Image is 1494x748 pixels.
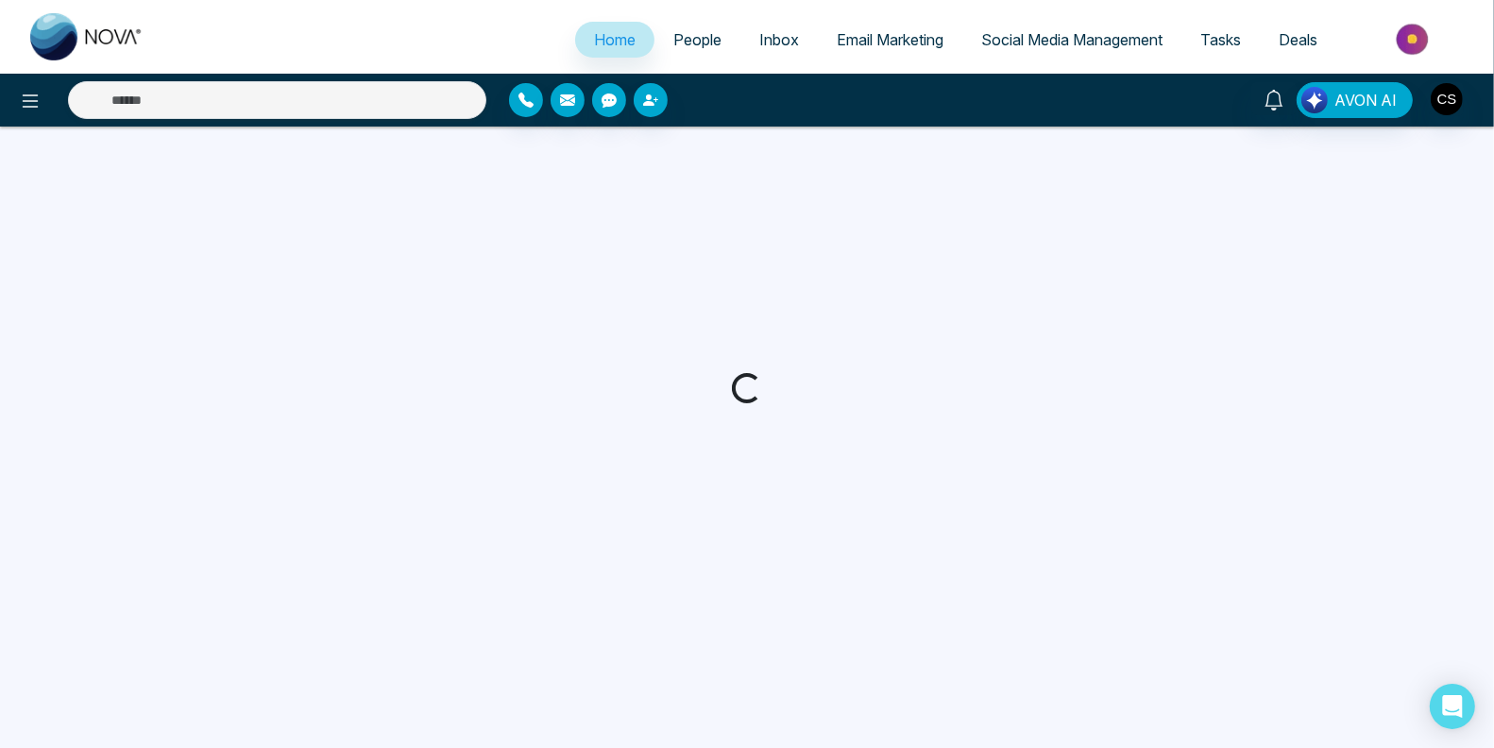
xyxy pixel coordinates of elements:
[1431,83,1463,115] img: User Avatar
[1430,684,1475,729] div: Open Intercom Messenger
[837,30,943,49] span: Email Marketing
[1260,22,1336,58] a: Deals
[575,22,654,58] a: Home
[1346,18,1483,60] img: Market-place.gif
[818,22,962,58] a: Email Marketing
[1334,89,1397,111] span: AVON AI
[759,30,799,49] span: Inbox
[30,13,144,60] img: Nova CRM Logo
[594,30,636,49] span: Home
[1297,82,1413,118] button: AVON AI
[962,22,1181,58] a: Social Media Management
[1200,30,1241,49] span: Tasks
[981,30,1163,49] span: Social Media Management
[654,22,740,58] a: People
[1181,22,1260,58] a: Tasks
[1301,87,1328,113] img: Lead Flow
[740,22,818,58] a: Inbox
[673,30,722,49] span: People
[1279,30,1317,49] span: Deals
